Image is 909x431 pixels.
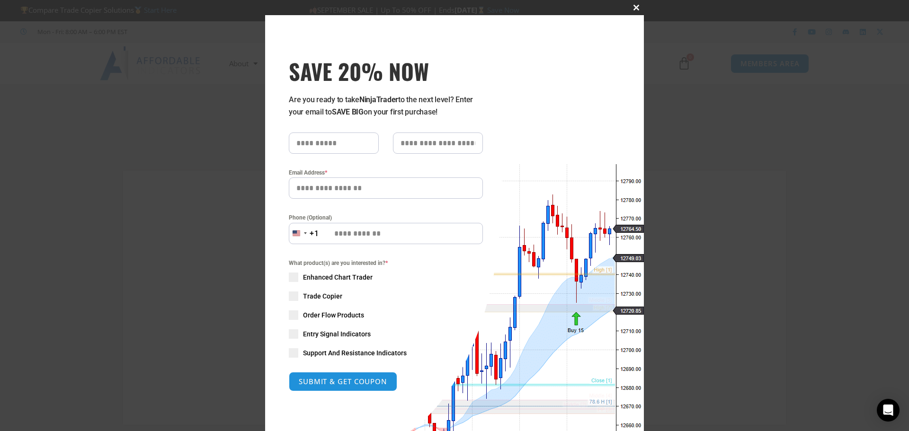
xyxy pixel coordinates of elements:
h3: SAVE 20% NOW [289,58,483,84]
span: What product(s) are you interested in? [289,258,483,268]
span: Enhanced Chart Trader [303,273,373,282]
div: Open Intercom Messenger [877,399,900,422]
div: +1 [310,228,319,240]
label: Entry Signal Indicators [289,329,483,339]
label: Order Flow Products [289,310,483,320]
p: Are you ready to take to the next level? Enter your email to on your first purchase! [289,94,483,118]
span: Support And Resistance Indicators [303,348,407,358]
span: Trade Copier [303,291,342,301]
label: Email Address [289,168,483,177]
label: Support And Resistance Indicators [289,348,483,358]
span: Order Flow Products [303,310,364,320]
button: SUBMIT & GET COUPON [289,372,397,391]
button: Selected country [289,223,319,244]
label: Enhanced Chart Trader [289,273,483,282]
strong: SAVE BIG [332,107,364,116]
label: Phone (Optional) [289,213,483,222]
label: Trade Copier [289,291,483,301]
strong: NinjaTrader [359,95,398,104]
span: Entry Signal Indicators [303,329,371,339]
